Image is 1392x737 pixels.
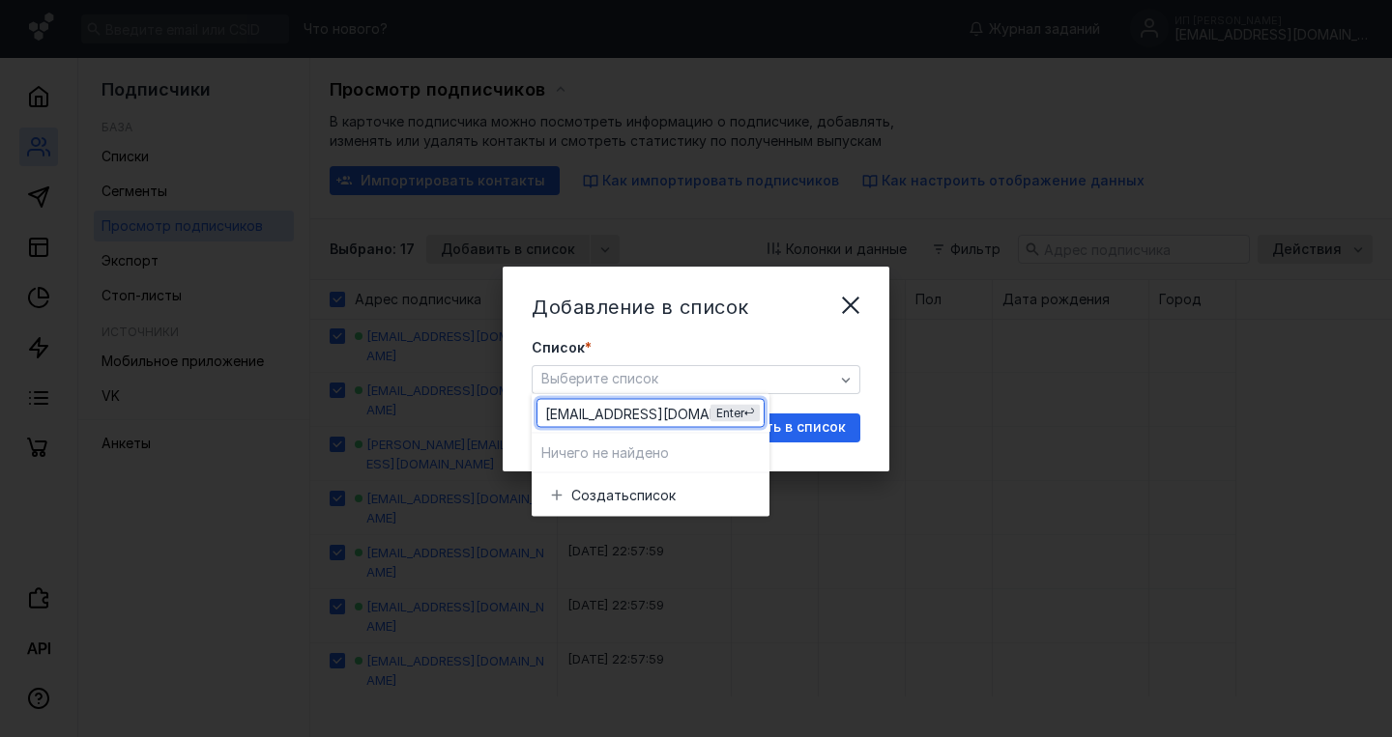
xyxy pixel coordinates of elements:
[532,478,769,512] button: Создатьсписок
[541,370,658,386] span: Выберите список
[629,485,676,504] span: список
[537,400,764,427] input: Поиск...
[697,413,860,442] button: Добавить в список
[532,296,749,319] span: Добавление в список
[571,485,629,504] span: Создать
[711,419,846,436] span: Добавить в список
[532,365,860,394] button: Выберите список
[716,406,744,420] span: Enter
[541,444,669,461] span: Ничего не найдено
[710,405,760,422] button: Enter
[532,338,585,357] span: Список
